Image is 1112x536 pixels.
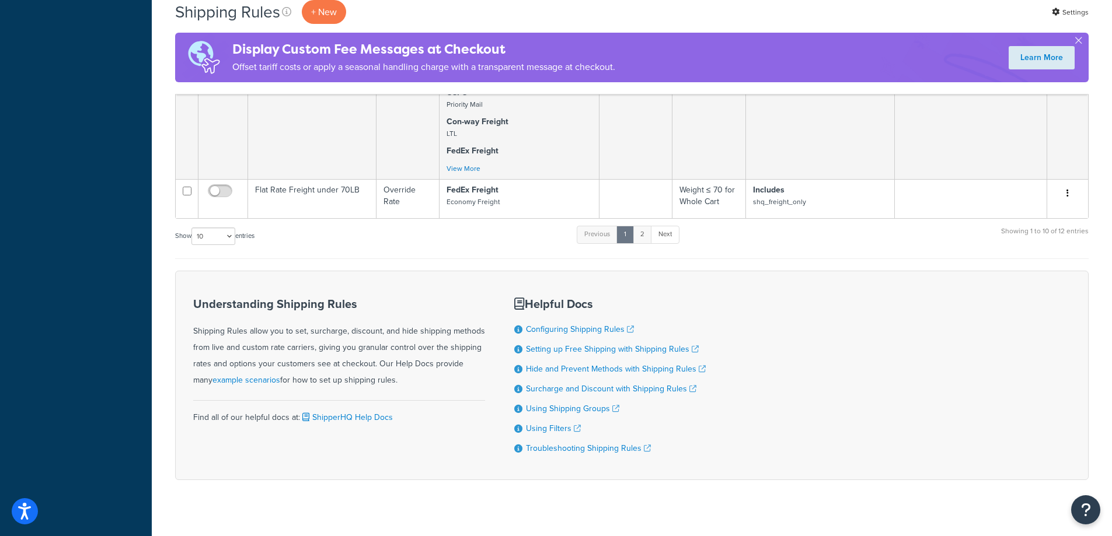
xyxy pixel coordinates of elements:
[248,23,377,179] td: [US_STATE] Restriction
[175,227,255,245] label: Show entries
[633,226,652,243] a: 2
[193,400,485,426] div: Find all of our helpful docs at:
[300,411,393,423] a: ShipperHQ Help Docs
[447,99,483,110] small: Priority Mail
[1009,46,1075,69] a: Learn More
[447,115,508,128] strong: Con-way Freight
[377,23,440,179] td: Hide Methods
[526,383,696,395] a: Surcharge and Discount with Shipping Rules
[526,442,651,454] a: Troubleshooting Shipping Rules
[191,227,235,245] select: Showentries
[526,402,619,415] a: Using Shipping Groups
[526,343,699,355] a: Setting up Free Shipping with Shipping Rules
[526,363,706,375] a: Hide and Prevent Methods with Shipping Rules
[1001,225,1089,250] div: Showing 1 to 10 of 12 entries
[616,226,634,243] a: 1
[672,179,746,218] td: Weight ≤ 70 for Whole Cart
[526,323,634,335] a: Configuring Shipping Rules
[193,297,485,310] h3: Understanding Shipping Rules
[526,422,581,435] a: Using Filters
[377,179,440,218] td: Override Rate
[753,197,806,207] small: shq_freight_only
[212,374,280,386] a: example scenarios
[651,226,679,243] a: Next
[447,128,457,139] small: LTL
[514,297,706,310] h3: Helpful Docs
[232,59,615,75] p: Offset tariff costs or apply a seasonal handling charge with a transparent message at checkout.
[447,163,480,174] a: View More
[577,226,618,243] a: Previous
[175,33,232,82] img: duties-banner-06bc72dcb5fe05cb3f9472aba00be2ae8eb53ab6f0d8bb03d382ba314ac3c341.png
[232,40,615,59] h4: Display Custom Fee Messages at Checkout
[447,184,499,196] strong: FedEx Freight
[753,184,785,196] strong: Includes
[248,179,377,218] td: Flat Rate Freight under 70LB
[193,297,485,388] div: Shipping Rules allow you to set, surcharge, discount, and hide shipping methods from live and cus...
[1052,4,1089,20] a: Settings
[1071,495,1100,524] button: Open Resource Center
[175,1,280,23] h1: Shipping Rules
[447,145,499,157] strong: FedEx Freight
[447,197,500,207] small: Economy Freight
